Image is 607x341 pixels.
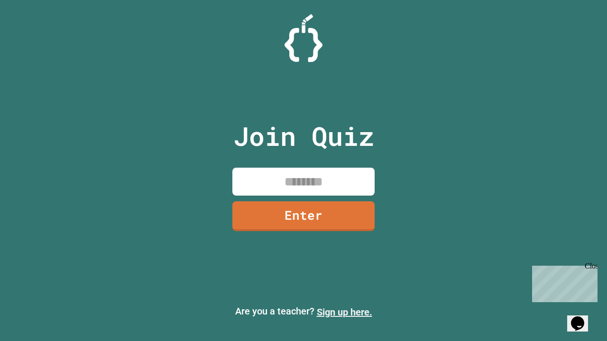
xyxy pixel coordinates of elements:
p: Are you a teacher? [8,304,599,319]
a: Enter [232,201,375,231]
iframe: chat widget [528,262,598,302]
img: Logo.svg [285,14,322,62]
p: Join Quiz [233,117,374,156]
iframe: chat widget [567,303,598,332]
a: Sign up here. [317,306,372,318]
div: Chat with us now!Close [4,4,65,60]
